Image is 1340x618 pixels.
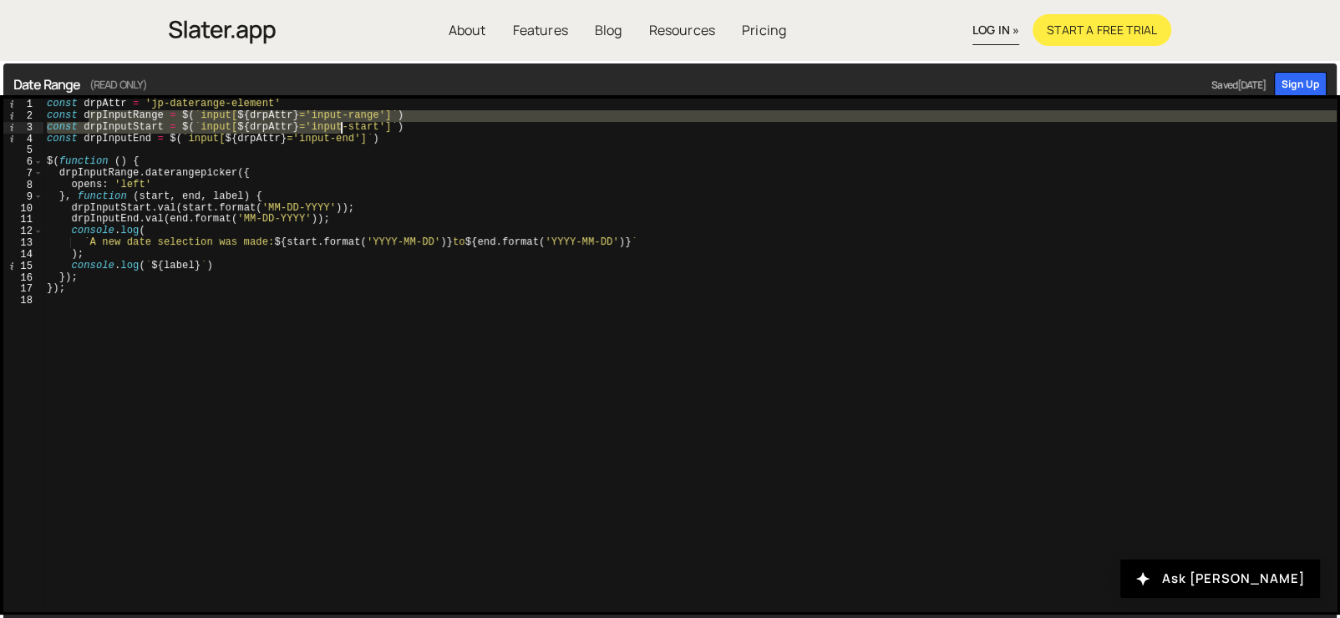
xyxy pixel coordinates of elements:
a: home [169,12,276,48]
a: Sign Up [1274,72,1327,97]
div: 16 [3,272,43,284]
div: 4 [3,134,43,145]
div: 8 [3,180,43,191]
div: 1 [3,99,43,110]
div: 12 [3,225,43,237]
div: 14 [3,249,43,261]
a: Blog [581,14,636,46]
div: Saved [1203,78,1266,92]
div: 3 [3,122,43,134]
div: 18 [3,295,43,306]
a: About [435,14,500,46]
button: Ask [PERSON_NAME] [1120,560,1320,598]
div: [DATE] [1237,78,1266,92]
a: Features [500,14,581,46]
h1: Date Range [13,74,1266,94]
small: (READ ONLY) [89,74,148,94]
a: Resources [635,14,728,46]
div: 13 [3,237,43,249]
div: 7 [3,168,43,180]
div: 10 [3,203,43,215]
div: 2 [3,110,43,122]
img: Slater is an modern coding environment with an inbuilt AI tool. Get custom code quickly with no c... [169,16,276,48]
div: 15 [3,261,43,272]
div: 11 [3,214,43,225]
div: 6 [3,156,43,168]
a: Pricing [728,14,799,46]
div: 17 [3,283,43,295]
div: 5 [3,144,43,156]
a: Start a free trial [1033,14,1171,46]
div: 9 [3,191,43,203]
a: log in » [972,16,1019,45]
